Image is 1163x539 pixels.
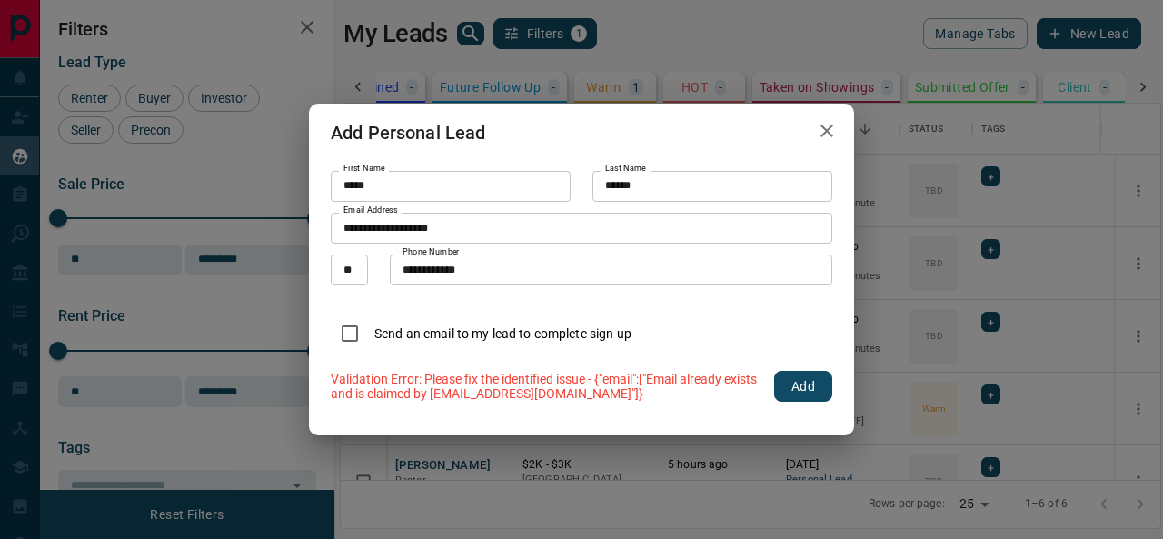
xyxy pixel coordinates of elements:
[343,205,398,216] label: Email Address
[331,372,763,401] p: Validation Error: Please fix the identified issue - {"email":["Email already exists and is claime...
[374,324,631,344] p: Send an email to my lead to complete sign up
[309,104,508,162] h2: Add Personal Lead
[343,163,385,175] label: First Name
[774,371,832,402] button: Add
[605,163,646,175] label: Last Name
[403,246,460,258] label: Phone Number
